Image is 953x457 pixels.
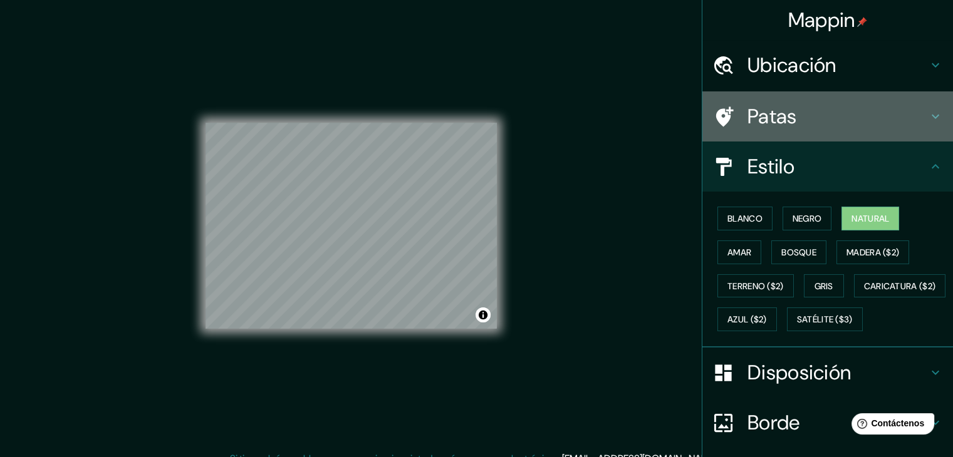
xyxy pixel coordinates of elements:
[727,213,763,224] font: Blanco
[747,103,797,130] font: Patas
[846,247,899,258] font: Madera ($2)
[841,408,939,443] iframe: Lanzador de widgets de ayuda
[804,274,844,298] button: Gris
[702,91,953,141] div: Patas
[747,359,851,386] font: Disposición
[717,240,761,264] button: Amar
[702,40,953,90] div: Ubicación
[717,274,794,298] button: Terreno ($2)
[702,347,953,398] div: Disposición
[783,207,832,230] button: Negro
[747,409,800,436] font: Borde
[797,314,853,326] font: Satélite ($3)
[815,280,833,292] font: Gris
[206,123,497,329] canvas: Mapa
[841,207,899,230] button: Natural
[727,247,751,258] font: Amar
[747,52,836,78] font: Ubicación
[476,307,491,322] button: Activar o desactivar atribución
[727,314,767,326] font: Azul ($2)
[788,7,855,33] font: Mappin
[864,280,936,292] font: Caricatura ($2)
[836,240,909,264] button: Madera ($2)
[854,274,946,298] button: Caricatura ($2)
[727,280,784,292] font: Terreno ($2)
[702,398,953,448] div: Borde
[717,307,777,331] button: Azul ($2)
[793,213,822,224] font: Negro
[857,17,867,27] img: pin-icon.png
[702,141,953,192] div: Estilo
[787,307,863,331] button: Satélite ($3)
[747,153,794,180] font: Estilo
[851,213,889,224] font: Natural
[717,207,773,230] button: Blanco
[771,240,826,264] button: Bosque
[781,247,816,258] font: Bosque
